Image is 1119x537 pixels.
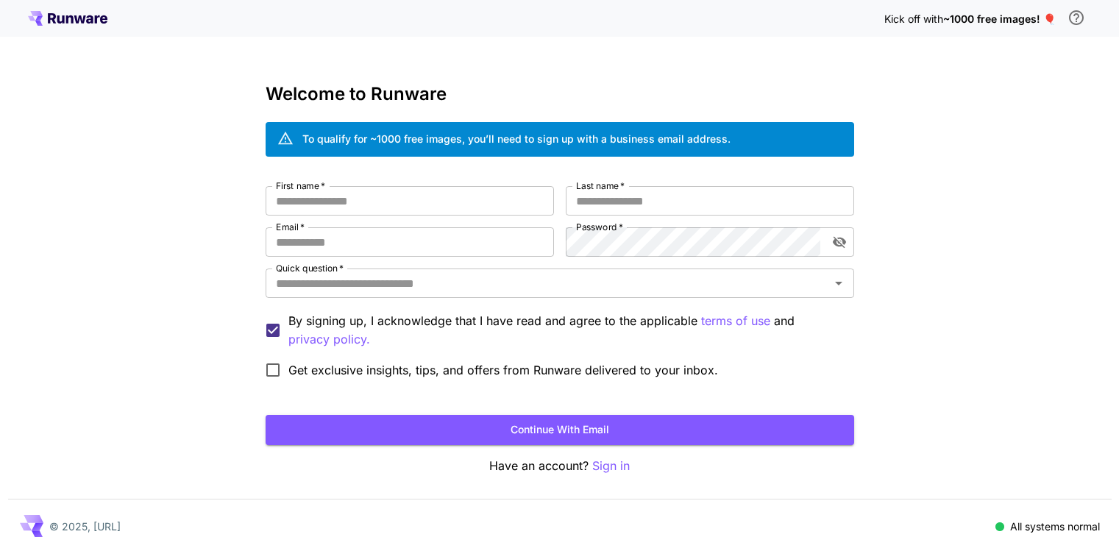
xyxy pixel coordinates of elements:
[49,519,121,534] p: © 2025, [URL]
[266,415,854,445] button: Continue with email
[576,179,625,192] label: Last name
[288,312,842,349] p: By signing up, I acknowledge that I have read and agree to the applicable and
[701,312,770,330] p: terms of use
[288,361,718,379] span: Get exclusive insights, tips, and offers from Runware delivered to your inbox.
[266,84,854,104] h3: Welcome to Runware
[276,262,344,274] label: Quick question
[288,330,370,349] button: By signing up, I acknowledge that I have read and agree to the applicable terms of use and
[302,131,731,146] div: To qualify for ~1000 free images, you’ll need to sign up with a business email address.
[276,179,325,192] label: First name
[826,229,853,255] button: toggle password visibility
[943,13,1056,25] span: ~1000 free images! 🎈
[1062,3,1091,32] button: In order to qualify for free credit, you need to sign up with a business email address and click ...
[884,13,943,25] span: Kick off with
[288,330,370,349] p: privacy policy.
[1010,519,1100,534] p: All systems normal
[592,457,630,475] button: Sign in
[276,221,305,233] label: Email
[828,273,849,294] button: Open
[266,457,854,475] p: Have an account?
[701,312,770,330] button: By signing up, I acknowledge that I have read and agree to the applicable and privacy policy.
[576,221,623,233] label: Password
